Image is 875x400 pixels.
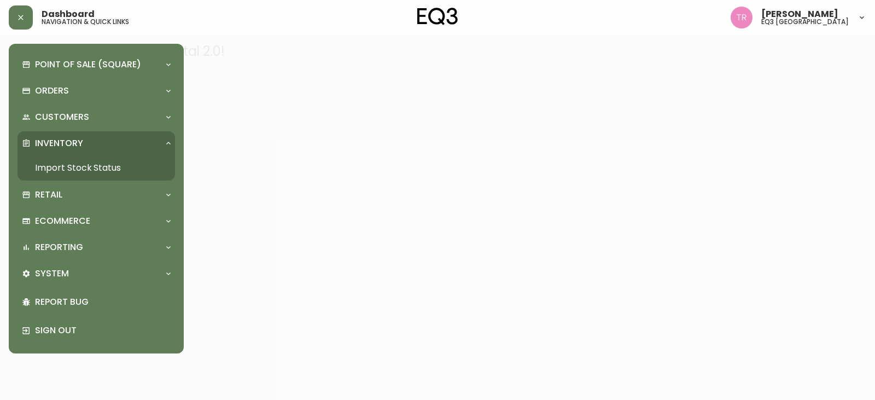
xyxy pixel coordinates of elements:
[42,10,95,19] span: Dashboard
[35,85,69,97] p: Orders
[761,19,849,25] h5: eq3 [GEOGRAPHIC_DATA]
[17,209,175,233] div: Ecommerce
[17,131,175,155] div: Inventory
[35,215,90,227] p: Ecommerce
[731,7,752,28] img: 214b9049a7c64896e5c13e8f38ff7a87
[17,53,175,77] div: Point of Sale (Square)
[17,79,175,103] div: Orders
[17,262,175,286] div: System
[417,8,458,25] img: logo
[35,268,69,280] p: System
[35,324,171,337] p: Sign Out
[35,59,141,71] p: Point of Sale (Square)
[35,189,62,201] p: Retail
[17,288,175,316] div: Report Bug
[17,105,175,129] div: Customers
[42,19,129,25] h5: navigation & quick links
[35,296,171,308] p: Report Bug
[17,183,175,207] div: Retail
[17,235,175,259] div: Reporting
[35,111,89,123] p: Customers
[761,10,838,19] span: [PERSON_NAME]
[35,137,83,149] p: Inventory
[17,155,175,181] a: Import Stock Status
[17,316,175,345] div: Sign Out
[35,241,83,253] p: Reporting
